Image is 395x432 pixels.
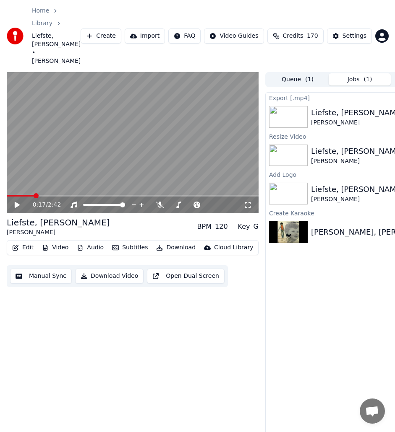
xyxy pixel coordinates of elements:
nav: breadcrumb [32,7,81,65]
div: Cloud Library [214,243,253,252]
button: Download [153,242,199,254]
button: Manual Sync [10,269,72,284]
span: 2:42 [48,201,61,209]
button: Video [39,242,72,254]
button: Jobs [329,73,391,85]
button: Create [81,28,121,44]
div: BPM [197,222,212,232]
button: Audio [73,242,107,254]
div: Settings [343,32,366,40]
a: Library [32,19,52,28]
span: ( 1 ) [364,75,372,84]
a: Home [32,7,49,15]
img: youka [7,28,24,44]
div: 120 [215,222,228,232]
button: Queue [267,73,329,85]
button: Open Dual Screen [147,269,225,284]
button: Import [125,28,165,44]
span: 0:17 [33,201,46,209]
span: Credits [283,32,303,40]
div: Key [238,222,250,232]
button: Video Guides [204,28,264,44]
div: / [33,201,53,209]
button: Settings [327,28,372,44]
button: Download Video [75,269,144,284]
span: Liefste, [PERSON_NAME] • [PERSON_NAME] [32,32,81,65]
div: G [254,222,259,232]
span: ( 1 ) [305,75,314,84]
button: Edit [9,242,37,254]
a: Open de chat [360,398,385,424]
span: 170 [307,32,318,40]
button: Subtitles [109,242,151,254]
div: Liefste, [PERSON_NAME] [7,217,110,228]
button: FAQ [168,28,201,44]
button: Credits170 [267,28,324,44]
div: [PERSON_NAME] [7,228,110,237]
